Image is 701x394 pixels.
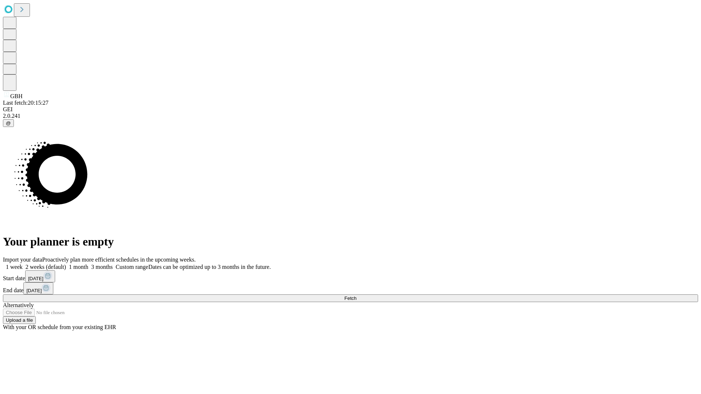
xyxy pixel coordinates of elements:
[116,264,148,270] span: Custom range
[26,264,66,270] span: 2 weeks (default)
[3,106,698,113] div: GEI
[10,93,23,99] span: GBH
[3,324,116,330] span: With your OR schedule from your existing EHR
[3,256,42,263] span: Import your data
[3,294,698,302] button: Fetch
[28,276,43,281] span: [DATE]
[3,282,698,294] div: End date
[3,113,698,119] div: 2.0.241
[91,264,113,270] span: 3 months
[344,295,356,301] span: Fetch
[26,288,42,293] span: [DATE]
[3,235,698,248] h1: Your planner is empty
[3,119,14,127] button: @
[3,302,34,308] span: Alternatively
[3,270,698,282] div: Start date
[42,256,196,263] span: Proactively plan more efficient schedules in the upcoming weeks.
[25,270,55,282] button: [DATE]
[6,120,11,126] span: @
[148,264,271,270] span: Dates can be optimized up to 3 months in the future.
[6,264,23,270] span: 1 week
[69,264,88,270] span: 1 month
[3,100,49,106] span: Last fetch: 20:15:27
[3,316,36,324] button: Upload a file
[23,282,53,294] button: [DATE]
